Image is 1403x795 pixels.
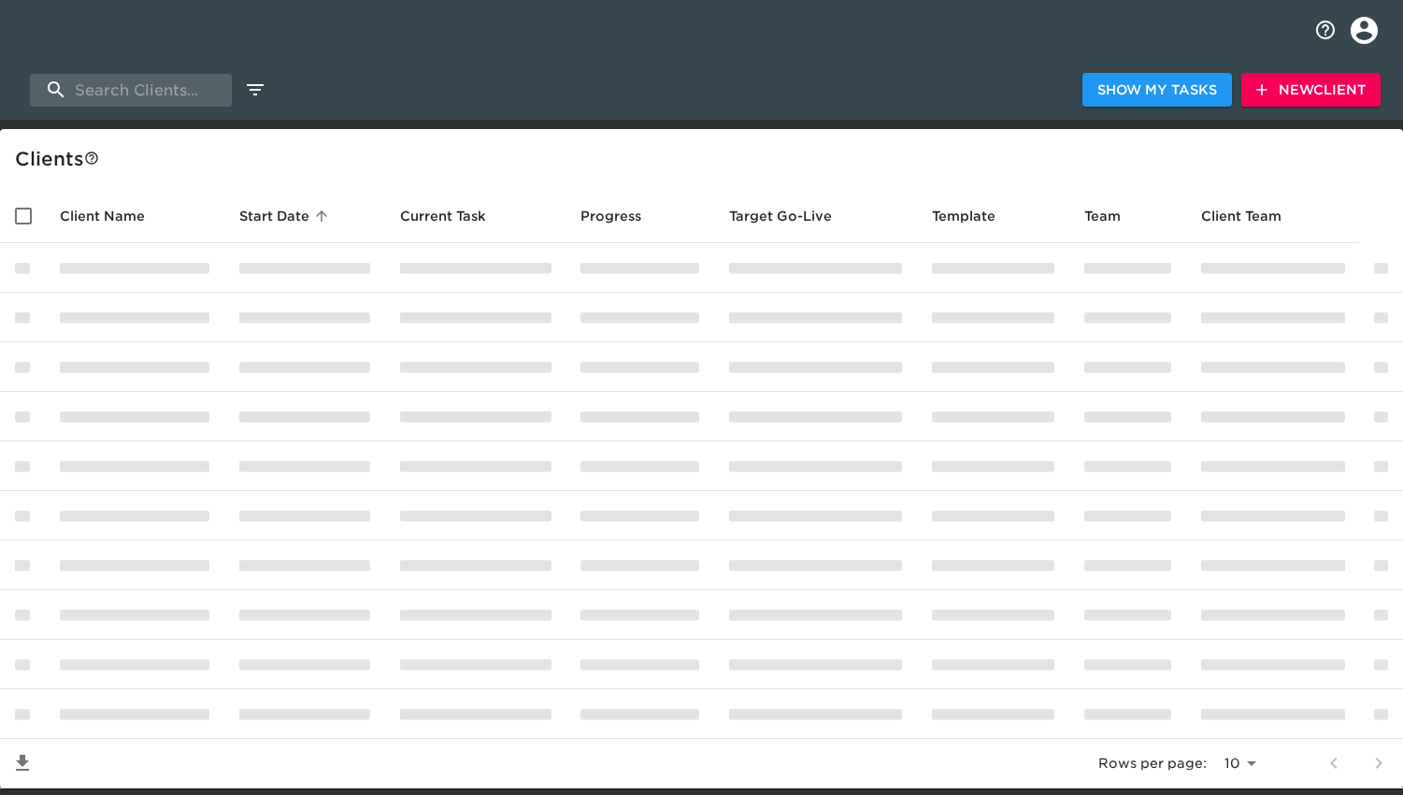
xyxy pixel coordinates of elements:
span: Show My Tasks [1097,79,1217,102]
span: Client Team [1201,205,1306,227]
select: rows per page [1214,750,1263,778]
button: edit [239,74,271,106]
button: Show My Tasks [1082,73,1232,108]
svg: This is a list of all of your clients and clients shared with you [84,151,99,166]
div: Client s [15,144,1396,174]
span: Calculated based on the start date and the duration of all Tasks contained in this Hub. [729,205,832,227]
span: Client Name [60,205,169,227]
span: Current Task [400,205,510,227]
button: NewClient [1241,73,1381,108]
span: Progress [580,205,666,227]
span: Team [1084,205,1145,227]
button: profile [1337,3,1392,58]
p: Rows per page: [1098,754,1207,773]
input: search [30,74,232,107]
span: Start Date [239,205,334,227]
span: Template [932,205,1020,227]
button: notifications [1303,7,1348,52]
span: This is the next Task in this Hub that should be completed [400,205,486,227]
span: New Client [1256,79,1366,102]
span: Target Go-Live [729,205,856,227]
